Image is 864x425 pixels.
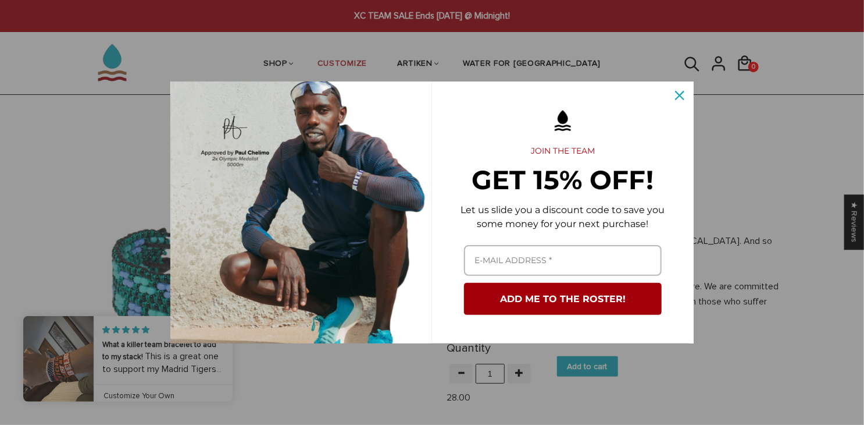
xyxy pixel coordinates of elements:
h2: JOIN THE TEAM [451,146,675,157]
p: Let us slide you a discount code to save you some money for your next purchase! [451,203,675,231]
button: ADD ME TO THE ROSTER! [464,283,662,315]
button: Close [666,82,694,109]
svg: close icon [675,91,684,100]
input: Email field [464,245,662,276]
strong: GET 15% OFF! [472,164,654,196]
